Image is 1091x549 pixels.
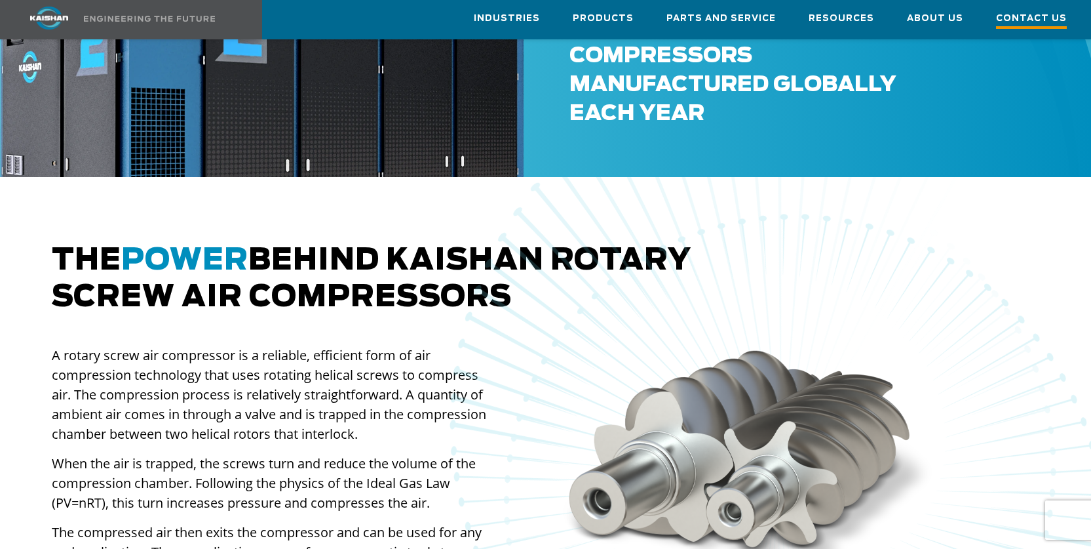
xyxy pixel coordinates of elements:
[474,11,540,26] span: Industries
[907,1,963,36] a: About Us
[52,346,493,444] p: A rotary screw air compressor is a reliable, efficient form of air compression technology that us...
[573,11,634,26] span: Products
[996,11,1067,29] span: Contact Us
[573,1,634,36] a: Products
[52,243,1040,316] h2: The behind Kaishan rotary screw air compressors
[666,1,776,36] a: Parts and Service
[84,16,215,22] img: Engineering the future
[809,11,874,26] span: Resources
[666,11,776,26] span: Parts and Service
[809,1,874,36] a: Resources
[474,1,540,36] a: Industries
[907,11,963,26] span: About Us
[996,1,1067,39] a: Contact Us
[52,454,493,513] p: When the air is trapped, the screws turn and reduce the volume of the compression chamber. Follow...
